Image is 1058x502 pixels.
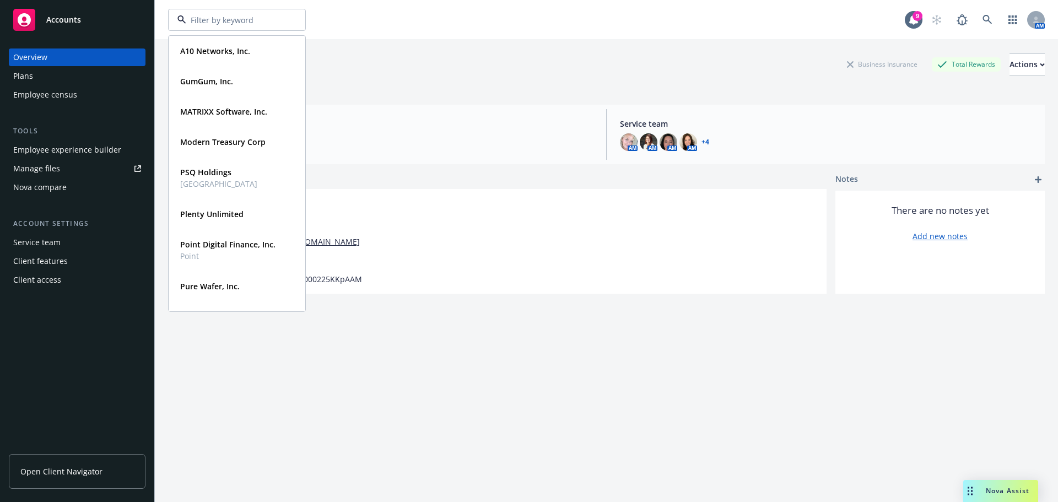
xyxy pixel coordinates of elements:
[180,209,244,219] strong: Plenty Unlimited
[180,281,240,292] strong: Pure Wafer, Inc.
[835,173,858,186] span: Notes
[9,48,145,66] a: Overview
[13,179,67,196] div: Nova compare
[926,9,948,31] a: Start snowing
[951,9,973,31] a: Report a Bug
[180,46,250,56] strong: A10 Networks, Inc.
[277,273,362,285] span: 001d00000225KKpAAM
[932,57,1001,71] div: Total Rewards
[13,234,61,251] div: Service team
[9,271,145,289] a: Client access
[9,252,145,270] a: Client features
[892,204,989,217] span: There are no notes yet
[913,230,968,242] a: Add new notes
[46,15,81,24] span: Accounts
[180,106,267,117] strong: MATRIXX Software, Inc.
[1032,173,1045,186] a: add
[180,239,276,250] strong: Point Digital Finance, Inc.
[13,271,61,289] div: Client access
[277,236,360,247] a: [URL][DOMAIN_NAME]
[13,86,77,104] div: Employee census
[13,252,68,270] div: Client features
[9,67,145,85] a: Plans
[9,4,145,35] a: Accounts
[13,141,121,159] div: Employee experience builder
[13,160,60,177] div: Manage files
[177,118,593,129] span: Account type
[963,480,1038,502] button: Nova Assist
[13,48,47,66] div: Overview
[620,118,1036,129] span: Service team
[180,167,231,177] strong: PSQ Holdings
[1002,9,1024,31] a: Switch app
[180,76,233,87] strong: GumGum, Inc.
[620,133,638,151] img: photo
[180,250,276,262] span: Point
[1010,53,1045,75] button: Actions
[9,218,145,229] div: Account settings
[9,126,145,137] div: Tools
[679,133,697,151] img: photo
[177,139,593,151] span: EB
[976,9,998,31] a: Search
[20,466,102,477] span: Open Client Navigator
[9,86,145,104] a: Employee census
[701,139,709,145] a: +4
[9,179,145,196] a: Nova compare
[180,137,266,147] strong: Modern Treasury Corp
[841,57,923,71] div: Business Insurance
[913,11,922,21] div: 9
[180,178,257,190] span: [GEOGRAPHIC_DATA]
[13,67,33,85] div: Plans
[9,141,145,159] a: Employee experience builder
[963,480,977,502] div: Drag to move
[660,133,677,151] img: photo
[986,486,1029,495] span: Nova Assist
[9,234,145,251] a: Service team
[9,160,145,177] a: Manage files
[186,14,283,26] input: Filter by keyword
[1010,54,1045,75] div: Actions
[640,133,657,151] img: photo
